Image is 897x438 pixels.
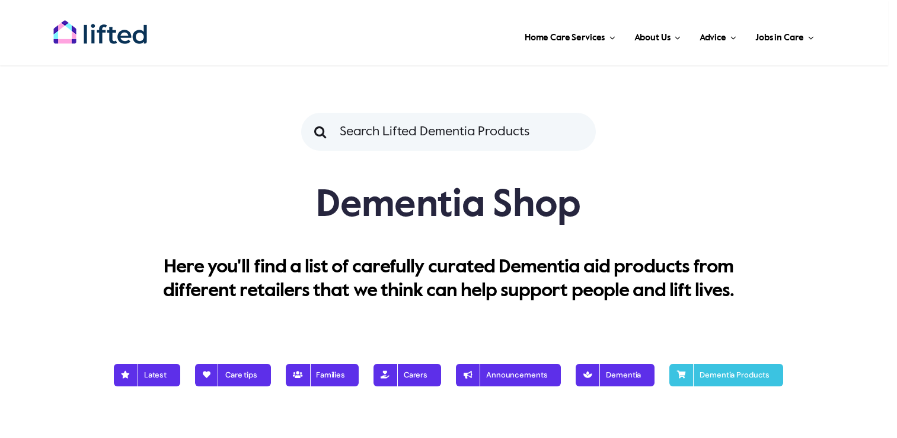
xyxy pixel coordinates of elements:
[589,370,641,380] span: Dementia
[752,18,818,53] a: Jobs in Care
[374,359,441,391] a: Carers
[387,370,427,380] span: Carers
[114,359,180,391] a: Latest
[139,255,759,303] p: Here you'll find a list of carefully curated Dementia aid products from different retailers that ...
[127,370,167,380] span: Latest
[700,28,726,47] span: Advice
[631,18,684,53] a: About Us
[57,182,839,229] h1: Dementia Shop
[696,18,740,53] a: Advice
[470,370,547,380] span: Announcements
[683,370,770,380] span: Dementia Products
[521,18,619,53] a: Home Care Services
[456,359,561,391] a: Announcements
[525,28,605,47] span: Home Care Services
[286,359,359,391] a: Families
[209,370,257,380] span: Care tips
[53,20,148,31] a: lifted-logo
[299,370,345,380] span: Families
[301,113,339,151] input: Search
[301,113,595,151] input: Search Lifted Dementia Products
[576,359,655,391] a: Dementia
[669,359,783,391] a: Dementia Products
[195,359,271,391] a: Care tips
[634,28,671,47] span: About Us
[755,28,803,47] span: Jobs in Care
[57,353,839,391] nav: Blog Nav
[186,18,818,53] nav: Main Menu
